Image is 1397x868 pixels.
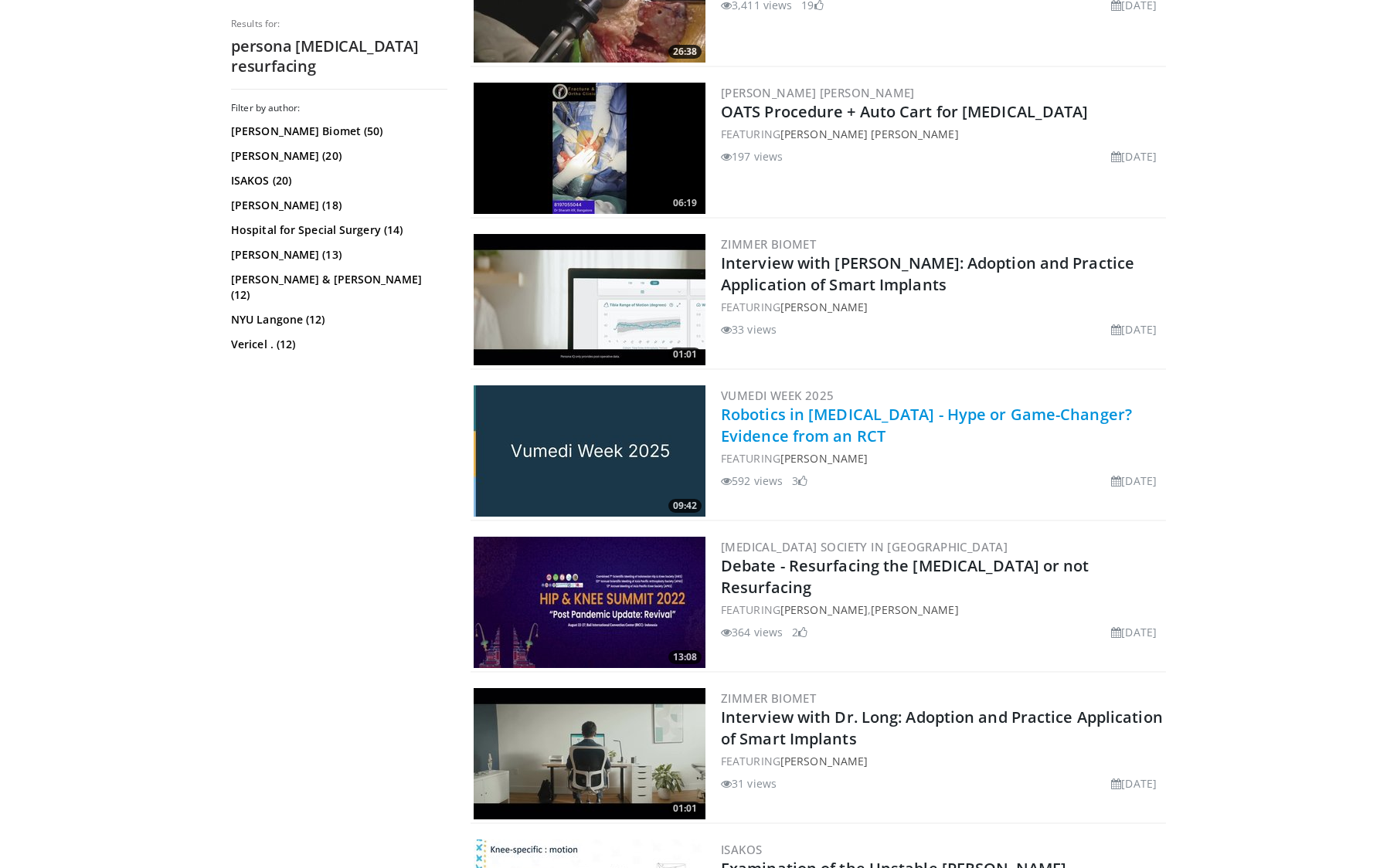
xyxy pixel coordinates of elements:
[721,299,1163,315] div: FEATURING
[231,102,447,114] h3: Filter by author:
[1111,321,1157,337] li: [DATE]
[231,222,444,238] a: Hospital for Special Surgery (14)
[231,272,444,303] a: [PERSON_NAME] & [PERSON_NAME] (12)
[721,753,1163,769] div: FEATURING
[721,85,915,100] a: [PERSON_NAME] [PERSON_NAME]
[721,473,783,489] li: 592 views
[1111,624,1157,640] li: [DATE]
[721,539,1008,554] a: [MEDICAL_DATA] Society in [GEOGRAPHIC_DATA]
[231,148,444,164] a: [PERSON_NAME] (20)
[1111,775,1157,792] li: [DATE]
[231,173,444,188] a: ISAKOS (20)
[721,775,777,792] li: 31 views
[792,473,807,489] li: 3
[721,602,1163,618] div: FEATURING ,
[721,388,834,403] a: Vumedi Week 2025
[721,555,1089,598] a: Debate - Resurfacing the [MEDICAL_DATA] or not Resurfacing
[668,196,702,210] span: 06:19
[871,602,958,617] a: [PERSON_NAME]
[231,247,444,263] a: [PERSON_NAME] (13)
[780,127,959,141] a: [PERSON_NAME] [PERSON_NAME]
[231,36,447,76] h2: persona [MEDICAL_DATA] resurfacing
[474,537,705,668] img: af6e745d-5630-40d3-a89d-2b6a2882f61c.300x170_q85_crop-smart_upscale.jpg
[474,385,705,517] a: 09:42
[668,499,702,513] span: 09:42
[780,754,868,768] a: [PERSON_NAME]
[668,650,702,664] span: 13:08
[231,337,444,352] a: Vericel . (12)
[231,124,444,139] a: [PERSON_NAME] Biomet (50)
[721,101,1089,122] a: OATS Procedure + Auto Cart for [MEDICAL_DATA]
[668,348,702,361] span: 01:01
[474,83,705,214] img: 4ff4e370-89c5-4bfb-9ead-0561ba8fd9d3.300x170_q85_crop-smart_upscale.jpg
[721,148,783,164] li: 197 views
[231,312,444,327] a: NYU Langone (12)
[780,451,868,466] a: [PERSON_NAME]
[721,404,1132,446] a: Robotics in [MEDICAL_DATA] - Hype or Game-Changer? Evidence from an RCT
[668,802,702,815] span: 01:01
[721,253,1134,295] a: Interview with [PERSON_NAME]: Adoption and Practice Application of Smart Implants
[721,126,1163,142] div: FEATURING
[474,83,705,214] a: 06:19
[721,450,1163,466] div: FEATURING
[231,198,444,213] a: [PERSON_NAME] (18)
[668,45,702,59] span: 26:38
[721,707,1163,749] a: Interview with Dr. Long: Adoption and Practice Application of Smart Implants
[780,300,868,314] a: [PERSON_NAME]
[721,236,816,252] a: Zimmer Biomet
[474,537,705,668] a: 13:08
[1111,148,1157,164] li: [DATE]
[474,688,705,819] img: 01664f9e-370f-4f3e-ba1a-1c36ebbe6e28.300x170_q85_crop-smart_upscale.jpg
[231,18,447,30] p: Results for:
[721,842,762,857] a: ISAKOS
[474,688,705,819] a: 01:01
[721,321,777,337] li: 33 views
[780,602,868,617] a: [PERSON_NAME]
[721,690,816,706] a: Zimmer Biomet
[792,624,807,640] li: 2
[474,234,705,365] img: 9076d05d-1948-43d5-895b-0b32d3e064e7.300x170_q85_crop-smart_upscale.jpg
[721,624,783,640] li: 364 views
[474,234,705,365] a: 01:01
[474,385,705,517] img: ac8e8238-165a-4ac4-92b1-6d6047489aa4.jpg.300x170_q85_crop-smart_upscale.jpg
[1111,473,1157,489] li: [DATE]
